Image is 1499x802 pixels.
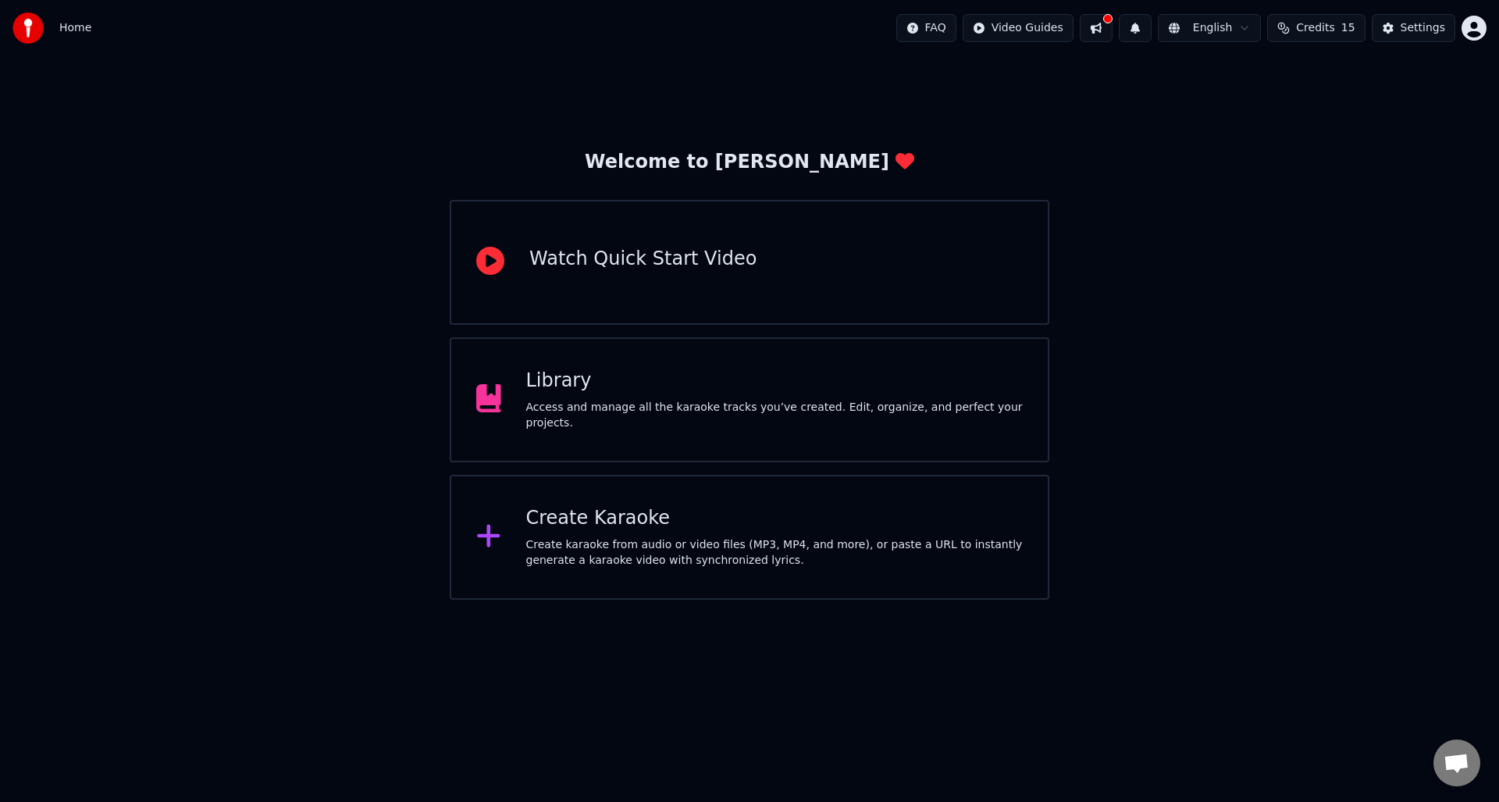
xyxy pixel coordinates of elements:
[526,369,1024,394] div: Library
[1372,14,1455,42] button: Settings
[1296,20,1334,36] span: Credits
[59,20,91,36] nav: breadcrumb
[1401,20,1445,36] div: Settings
[585,150,914,175] div: Welcome to [PERSON_NAME]
[896,14,956,42] button: FAQ
[59,20,91,36] span: Home
[526,506,1024,531] div: Create Karaoke
[526,537,1024,569] div: Create karaoke from audio or video files (MP3, MP4, and more), or paste a URL to instantly genera...
[12,12,44,44] img: youka
[1433,740,1480,786] div: Open chat
[1341,20,1355,36] span: 15
[1267,14,1365,42] button: Credits15
[963,14,1074,42] button: Video Guides
[526,400,1024,431] div: Access and manage all the karaoke tracks you’ve created. Edit, organize, and perfect your projects.
[529,247,757,272] div: Watch Quick Start Video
